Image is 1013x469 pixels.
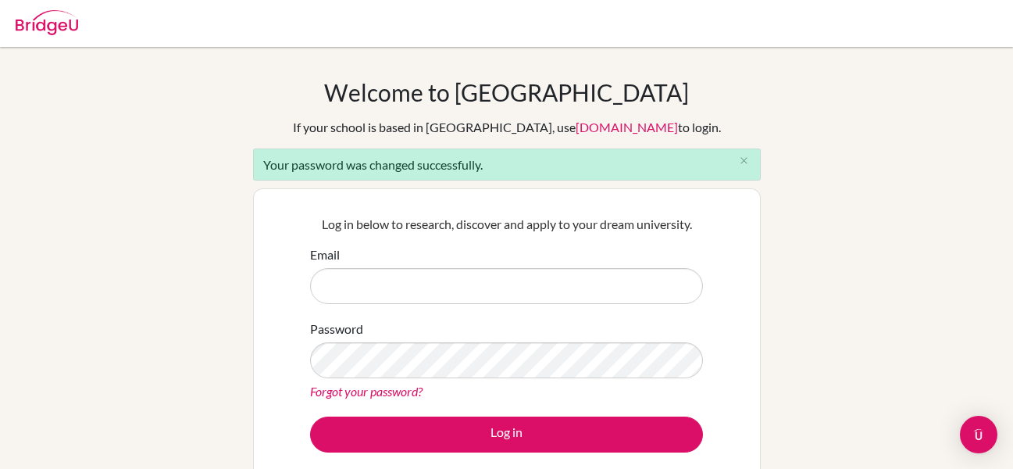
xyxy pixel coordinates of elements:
[310,320,363,338] label: Password
[310,417,703,453] button: Log in
[729,149,760,173] button: Close
[310,245,340,264] label: Email
[310,215,703,234] p: Log in below to research, discover and apply to your dream university.
[253,149,761,181] div: Your password was changed successfully.
[576,120,678,134] a: [DOMAIN_NAME]
[960,416,997,453] div: Open Intercom Messenger
[16,10,78,35] img: Bridge-U
[324,78,689,106] h1: Welcome to [GEOGRAPHIC_DATA]
[293,118,721,137] div: If your school is based in [GEOGRAPHIC_DATA], use to login.
[738,155,750,166] i: close
[310,384,423,399] a: Forgot your password?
